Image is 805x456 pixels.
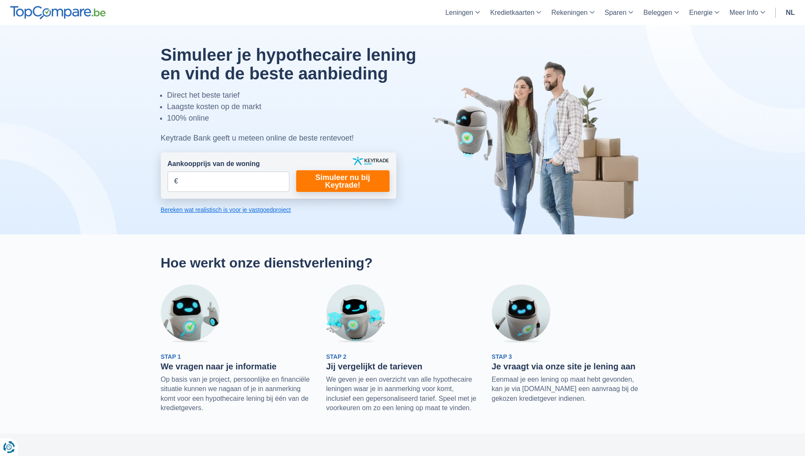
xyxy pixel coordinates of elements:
h3: Jij vergelijkt de tarieven [326,361,479,372]
img: TopCompare [10,6,106,20]
p: Eenmaal je een lening op maat hebt gevonden, kan je via [DOMAIN_NAME] een aanvraag bij de gekozen... [492,375,645,403]
img: keytrade [353,157,389,165]
a: Bereken wat realistisch is voor je vastgoedproject [161,205,396,214]
p: Op basis van je project, persoonlijke en financiële situatie kunnen we nagaan of je in aanmerking... [161,375,314,413]
a: Simuleer nu bij Keytrade! [296,170,390,192]
span: Stap 1 [161,353,181,360]
li: Direct het beste tarief [167,90,438,101]
img: Stap 3 [492,284,550,343]
h2: Hoe werkt onze dienstverlening? [161,255,645,271]
li: Laagste kosten op de markt [167,101,438,113]
h3: Je vraagt via onze site je lening aan [492,361,645,372]
span: Stap 2 [326,353,347,360]
h3: We vragen naar je informatie [161,361,314,372]
span: Stap 3 [492,353,512,360]
li: 100% online [167,113,438,124]
img: Stap 2 [326,284,385,343]
span: € [174,177,178,186]
h1: Simuleer je hypothecaire lening en vind de beste aanbieding [161,45,438,83]
div: Keytrade Bank geeft u meteen online de beste rentevoet! [161,132,438,144]
img: Stap 1 [161,284,219,343]
img: image-hero [432,60,645,234]
p: We geven je een overzicht van alle hypothecaire leningen waar je in aanmerking voor komt, inclusi... [326,375,479,413]
label: Aankoopprijs van de woning [168,159,260,169]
